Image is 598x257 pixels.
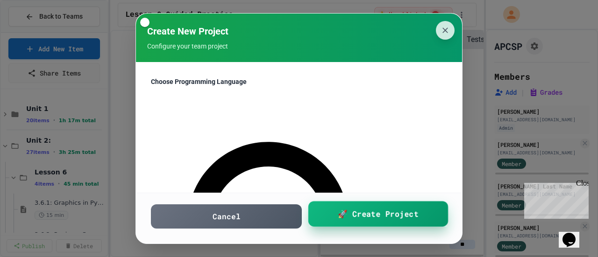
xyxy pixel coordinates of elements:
a: Cancel [151,204,302,229]
label: Choose Programming Language [151,77,447,86]
h2: Create New Project [147,25,451,38]
iframe: chat widget [559,220,589,248]
iframe: chat widget [520,179,589,219]
span: 🚀 Create Project [338,208,418,220]
div: Chat with us now!Close [4,4,64,59]
p: Configure your team project [147,42,451,51]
